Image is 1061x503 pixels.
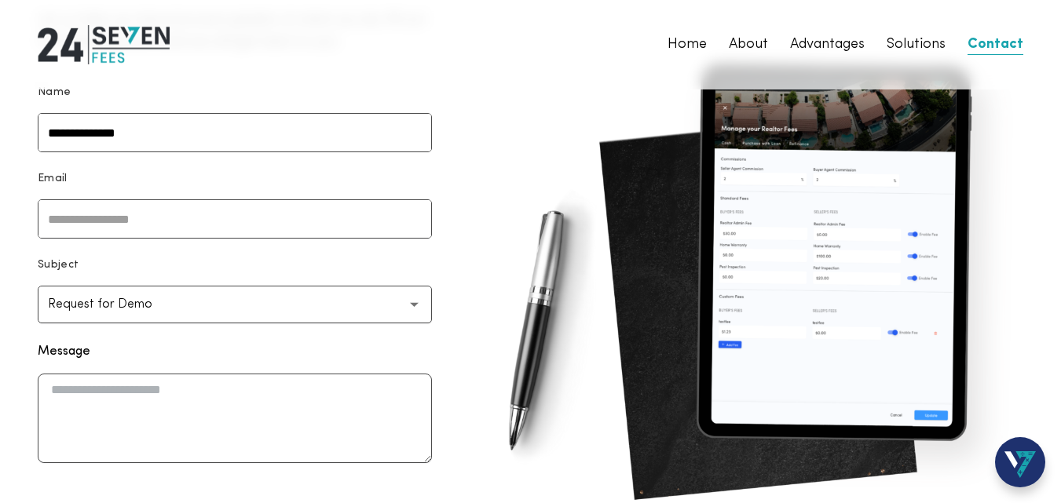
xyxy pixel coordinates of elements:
[38,171,68,187] p: Email
[668,34,707,56] a: Home
[38,114,431,151] input: Name
[38,374,432,463] textarea: Message
[790,34,865,56] a: Advantages
[38,200,431,238] input: Email
[38,85,71,100] p: Name
[38,257,79,273] p: Subject
[38,342,90,361] label: Message
[38,286,432,323] button: Request for Demo
[48,295,177,314] p: Request for Demo
[887,34,946,56] a: Solutions
[968,34,1023,56] a: Contact
[38,25,170,64] img: 24|Seven Fees Logo
[729,34,768,56] a: About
